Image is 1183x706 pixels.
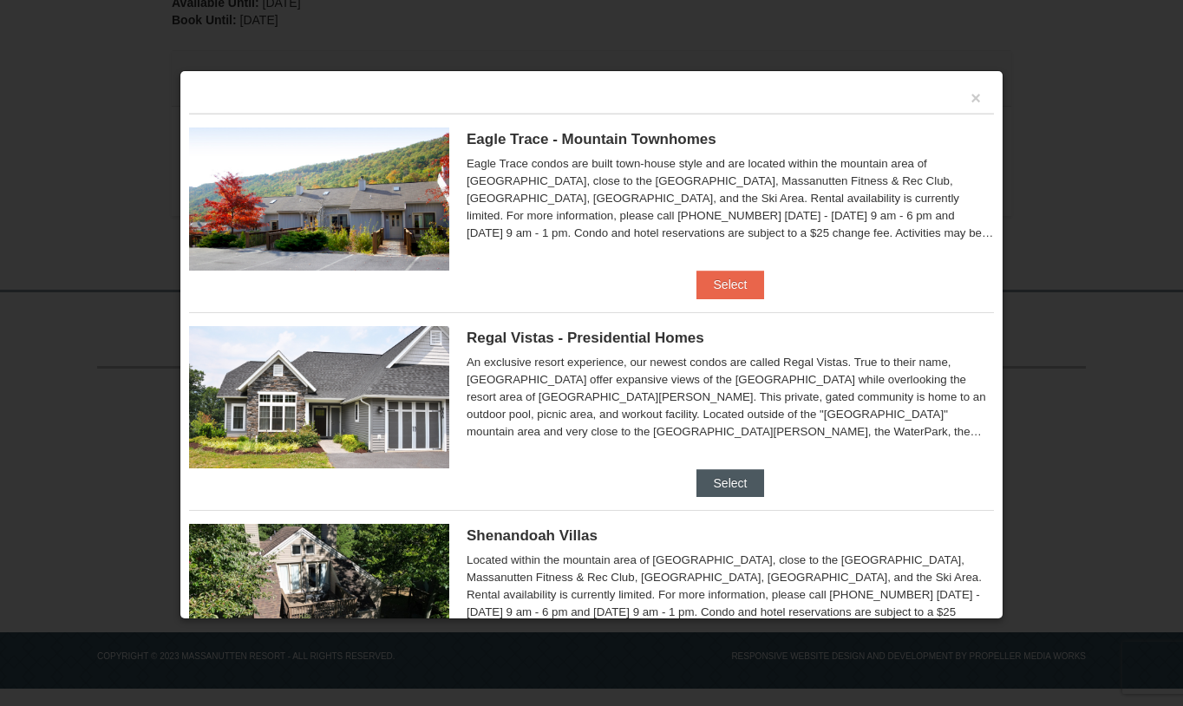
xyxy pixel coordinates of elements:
[467,527,598,544] span: Shenandoah Villas
[189,524,449,666] img: 19219019-2-e70bf45f.jpg
[467,131,716,147] span: Eagle Trace - Mountain Townhomes
[467,330,704,346] span: Regal Vistas - Presidential Homes
[189,127,449,270] img: 19218983-1-9b289e55.jpg
[467,354,994,441] div: An exclusive resort experience, our newest condos are called Regal Vistas. True to their name, [G...
[971,89,981,107] button: ×
[696,271,765,298] button: Select
[189,326,449,468] img: 19218991-1-902409a9.jpg
[696,469,765,497] button: Select
[467,552,994,638] div: Located within the mountain area of [GEOGRAPHIC_DATA], close to the [GEOGRAPHIC_DATA], Massanutte...
[467,155,994,242] div: Eagle Trace condos are built town-house style and are located within the mountain area of [GEOGRA...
